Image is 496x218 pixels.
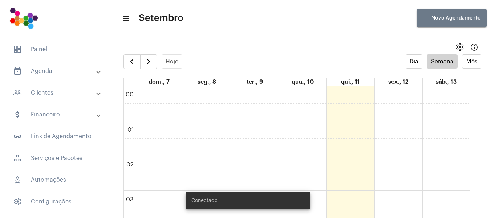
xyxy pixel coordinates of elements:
mat-icon: add [423,14,431,22]
button: Hoje [162,54,183,69]
span: sidenav icon [13,154,22,163]
a: 12 de setembro de 2025 [387,78,410,86]
mat-panel-title: Financeiro [13,110,97,119]
span: Link de Agendamento [7,128,101,145]
img: 7bf4c2a9-cb5a-6366-d80e-59e5d4b2024a.png [6,4,42,33]
span: sidenav icon [13,176,22,184]
mat-expansion-panel-header: sidenav iconClientes [4,84,109,102]
span: Painel [7,41,101,58]
div: 00 [124,91,135,98]
mat-panel-title: Clientes [13,89,97,97]
mat-icon: sidenav icon [122,14,129,23]
a: 8 de setembro de 2025 [196,78,217,86]
span: settings [455,43,464,52]
mat-icon: sidenav icon [13,132,22,141]
span: sidenav icon [13,197,22,206]
mat-icon: Info [470,43,479,52]
a: 7 de setembro de 2025 [147,78,171,86]
span: Serviços e Pacotes [7,149,101,167]
button: Dia [406,54,423,69]
a: 11 de setembro de 2025 [340,78,361,86]
button: Próximo Semana [140,54,157,69]
span: Configurações [7,193,101,210]
mat-icon: sidenav icon [13,67,22,75]
div: 02 [125,161,135,168]
mat-icon: sidenav icon [13,89,22,97]
mat-expansion-panel-header: sidenav iconFinanceiro [4,106,109,123]
a: 10 de setembro de 2025 [290,78,315,86]
button: settings [452,40,467,54]
div: 01 [126,127,135,133]
button: Semana [427,54,458,69]
span: Conectado [191,197,217,204]
mat-expansion-panel-header: sidenav iconAgenda [4,62,109,80]
span: Automações [7,171,101,189]
span: Setembro [139,12,183,24]
span: sidenav icon [13,45,22,54]
button: Info [467,40,481,54]
button: Semana Anterior [123,54,141,69]
a: 9 de setembro de 2025 [245,78,264,86]
div: 03 [125,196,135,203]
mat-panel-title: Agenda [13,67,97,75]
mat-icon: sidenav icon [13,110,22,119]
a: 13 de setembro de 2025 [434,78,458,86]
button: Novo Agendamento [417,9,487,27]
span: Novo Agendamento [423,16,481,21]
button: Mês [462,54,481,69]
